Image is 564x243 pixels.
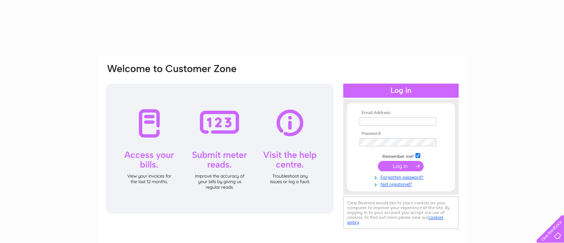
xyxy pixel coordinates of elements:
[378,161,424,171] input: Submit
[358,131,444,136] th: Password:
[343,197,459,229] div: Clear Business would like to place cookies on your computer to improve your experience of the sit...
[358,110,444,116] th: Email Address:
[360,173,444,180] a: Forgotten password?
[347,215,443,225] a: cookies policy
[358,152,444,159] td: Remember me?
[360,180,444,187] a: Not registered?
